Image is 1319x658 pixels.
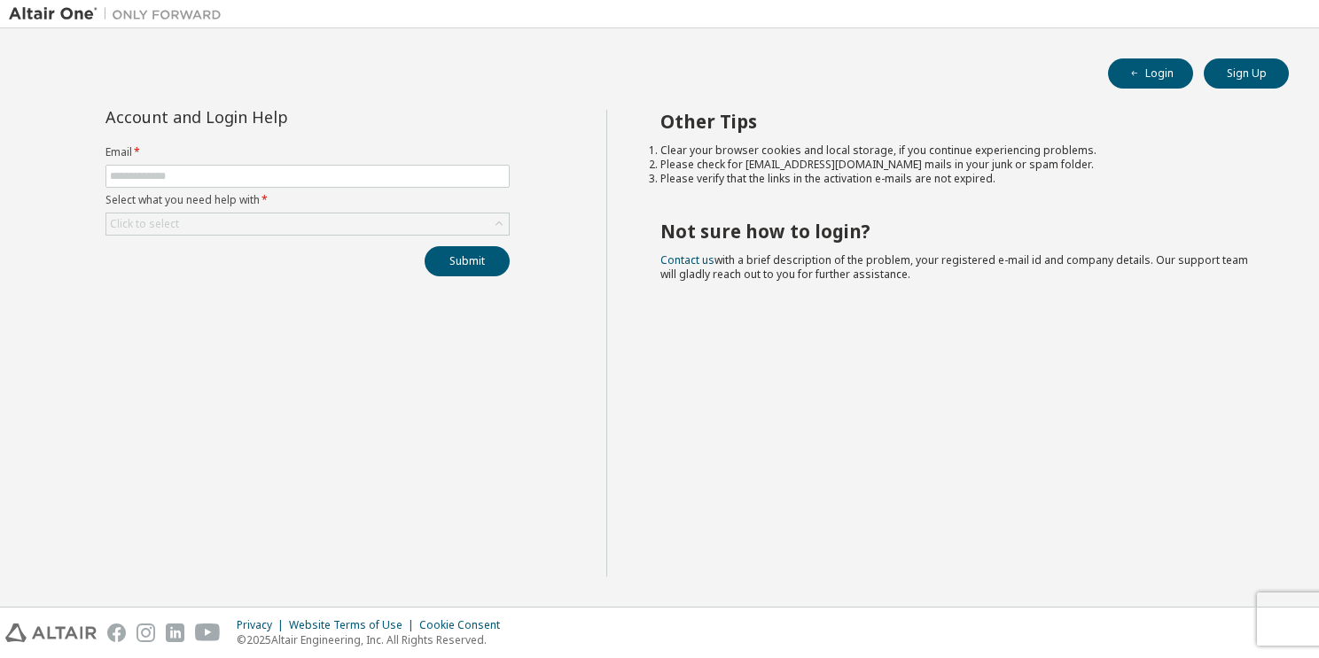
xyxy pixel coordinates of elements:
div: Website Terms of Use [289,618,419,632]
label: Select what you need help with [105,193,510,207]
button: Sign Up [1204,58,1289,89]
h2: Other Tips [660,110,1258,133]
a: Contact us [660,252,714,267]
img: Altair One [9,5,230,23]
button: Submit [425,246,510,276]
div: Privacy [237,618,289,632]
img: instagram.svg [137,623,155,642]
img: altair_logo.svg [5,623,97,642]
h2: Not sure how to login? [660,220,1258,243]
p: © 2025 Altair Engineering, Inc. All Rights Reserved. [237,632,511,647]
div: Click to select [106,213,509,235]
img: facebook.svg [107,623,126,642]
div: Cookie Consent [419,618,511,632]
label: Email [105,145,510,159]
img: linkedin.svg [166,623,184,642]
div: Click to select [110,217,179,231]
li: Please verify that the links in the activation e-mails are not expired. [660,172,1258,186]
img: youtube.svg [195,623,221,642]
li: Clear your browser cookies and local storage, if you continue experiencing problems. [660,143,1258,158]
div: Account and Login Help [105,110,429,124]
span: with a brief description of the problem, your registered e-mail id and company details. Our suppo... [660,252,1248,282]
li: Please check for [EMAIL_ADDRESS][DOMAIN_NAME] mails in your junk or spam folder. [660,158,1258,172]
button: Login [1108,58,1193,89]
